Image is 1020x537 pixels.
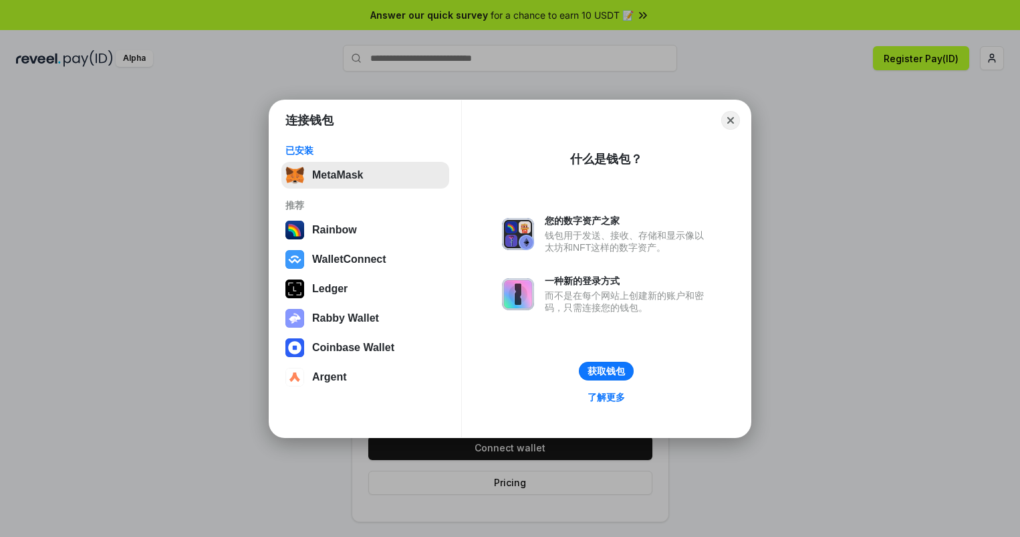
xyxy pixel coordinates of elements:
h1: 连接钱包 [285,112,334,128]
div: 已安装 [285,144,445,156]
button: Coinbase Wallet [281,334,449,361]
img: svg+xml,%3Csvg%20xmlns%3D%22http%3A%2F%2Fwww.w3.org%2F2000%2Fsvg%22%20width%3D%2228%22%20height%3... [285,280,304,298]
div: MetaMask [312,169,363,181]
button: Rainbow [281,217,449,243]
img: svg+xml,%3Csvg%20fill%3D%22none%22%20height%3D%2233%22%20viewBox%3D%220%200%2035%2033%22%20width%... [285,166,304,185]
div: WalletConnect [312,253,386,265]
img: svg+xml,%3Csvg%20width%3D%2228%22%20height%3D%2228%22%20viewBox%3D%220%200%2028%2028%22%20fill%3D... [285,338,304,357]
div: Rainbow [312,224,357,236]
button: Ledger [281,276,449,302]
div: Coinbase Wallet [312,342,394,354]
button: WalletConnect [281,246,449,273]
div: 您的数字资产之家 [545,215,711,227]
div: 钱包用于发送、接收、存储和显示像以太坊和NFT这样的数字资产。 [545,229,711,253]
div: Ledger [312,283,348,295]
div: 获取钱包 [588,365,625,377]
img: svg+xml,%3Csvg%20xmlns%3D%22http%3A%2F%2Fwww.w3.org%2F2000%2Fsvg%22%20fill%3D%22none%22%20viewBox... [285,309,304,328]
div: 一种新的登录方式 [545,275,711,287]
div: Argent [312,371,347,383]
button: Argent [281,364,449,391]
div: 什么是钱包？ [570,151,642,167]
img: svg+xml,%3Csvg%20width%3D%22120%22%20height%3D%22120%22%20viewBox%3D%220%200%20120%20120%22%20fil... [285,221,304,239]
img: svg+xml,%3Csvg%20width%3D%2228%22%20height%3D%2228%22%20viewBox%3D%220%200%2028%2028%22%20fill%3D... [285,250,304,269]
button: Rabby Wallet [281,305,449,332]
button: MetaMask [281,162,449,189]
a: 了解更多 [580,389,633,406]
img: svg+xml,%3Csvg%20xmlns%3D%22http%3A%2F%2Fwww.w3.org%2F2000%2Fsvg%22%20fill%3D%22none%22%20viewBox... [502,278,534,310]
img: svg+xml,%3Csvg%20width%3D%2228%22%20height%3D%2228%22%20viewBox%3D%220%200%2028%2028%22%20fill%3D... [285,368,304,387]
div: Rabby Wallet [312,312,379,324]
button: Close [721,111,740,130]
div: 推荐 [285,199,445,211]
img: svg+xml,%3Csvg%20xmlns%3D%22http%3A%2F%2Fwww.w3.org%2F2000%2Fsvg%22%20fill%3D%22none%22%20viewBox... [502,218,534,250]
div: 了解更多 [588,391,625,403]
div: 而不是在每个网站上创建新的账户和密码，只需连接您的钱包。 [545,290,711,314]
button: 获取钱包 [579,362,634,381]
